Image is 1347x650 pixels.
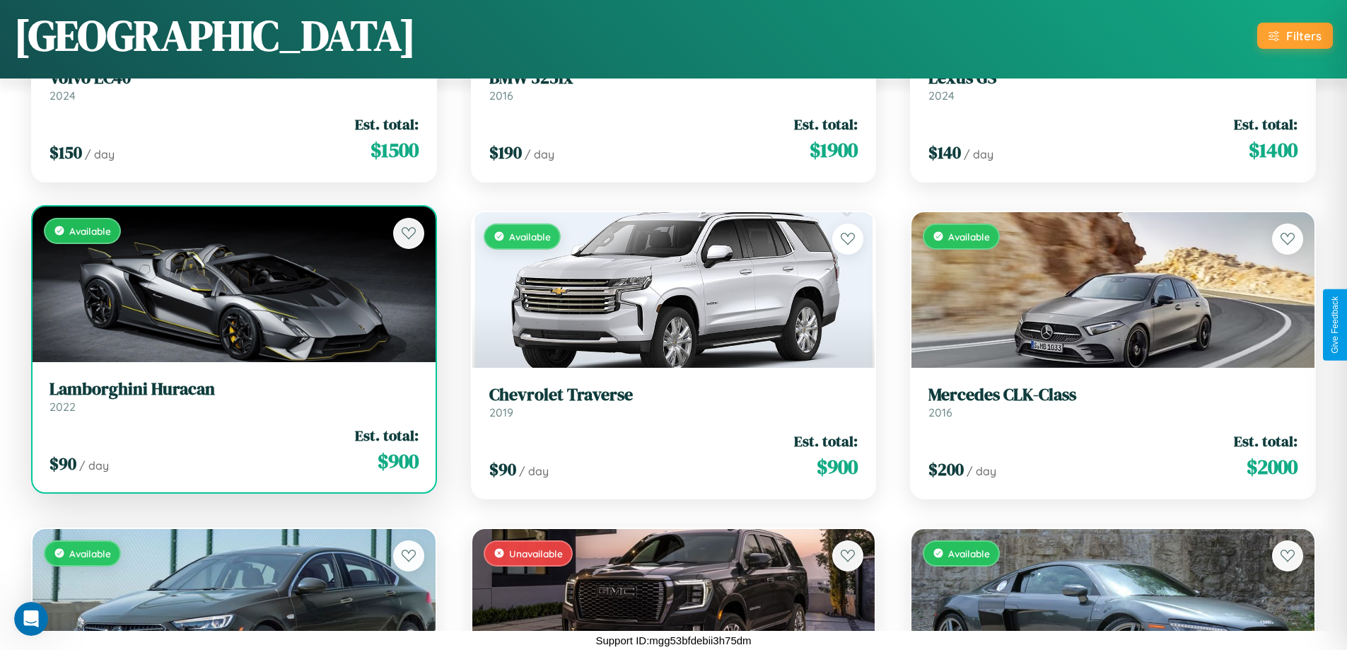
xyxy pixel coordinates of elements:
span: Est. total: [794,114,858,134]
span: / day [967,464,996,478]
span: Est. total: [355,425,419,446]
span: Est. total: [794,431,858,451]
button: Filters [1257,23,1333,49]
span: / day [85,147,115,161]
h3: Chevrolet Traverse [489,385,858,405]
span: 2024 [49,88,76,103]
a: Volvo EC402024 [49,68,419,103]
span: Est. total: [1234,431,1298,451]
h3: Lexus GS [928,68,1298,88]
span: $ 90 [49,452,76,475]
span: 2016 [489,88,513,103]
a: Mercedes CLK-Class2016 [928,385,1298,419]
h3: Mercedes CLK-Class [928,385,1298,405]
h3: Lamborghini Huracan [49,379,419,400]
div: Filters [1286,28,1322,43]
p: Support ID: mgg53bfdebii3h75dm [595,631,751,650]
h3: BMW 325ix [489,68,858,88]
a: Lamborghini Huracan2022 [49,379,419,414]
span: / day [964,147,993,161]
span: $ 90 [489,458,516,481]
span: Available [69,547,111,559]
h1: [GEOGRAPHIC_DATA] [14,6,416,64]
a: Chevrolet Traverse2019 [489,385,858,419]
span: / day [79,458,109,472]
span: Available [509,231,551,243]
a: Lexus GS2024 [928,68,1298,103]
span: $ 1500 [371,136,419,164]
a: BMW 325ix2016 [489,68,858,103]
span: / day [519,464,549,478]
iframe: Intercom live chat [14,602,48,636]
span: 2022 [49,400,76,414]
span: Available [948,231,990,243]
span: Est. total: [1234,114,1298,134]
span: 2024 [928,88,955,103]
span: Available [69,225,111,237]
span: $ 900 [817,453,858,481]
span: $ 1900 [810,136,858,164]
span: 2016 [928,405,952,419]
span: $ 150 [49,141,82,164]
span: $ 1400 [1249,136,1298,164]
span: $ 200 [928,458,964,481]
span: $ 140 [928,141,961,164]
span: $ 190 [489,141,522,164]
span: $ 2000 [1247,453,1298,481]
span: Unavailable [509,547,563,559]
span: Est. total: [355,114,419,134]
span: 2019 [489,405,513,419]
span: $ 900 [378,447,419,475]
span: Available [948,547,990,559]
div: Give Feedback [1330,296,1340,354]
span: / day [525,147,554,161]
h3: Volvo EC40 [49,68,419,88]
